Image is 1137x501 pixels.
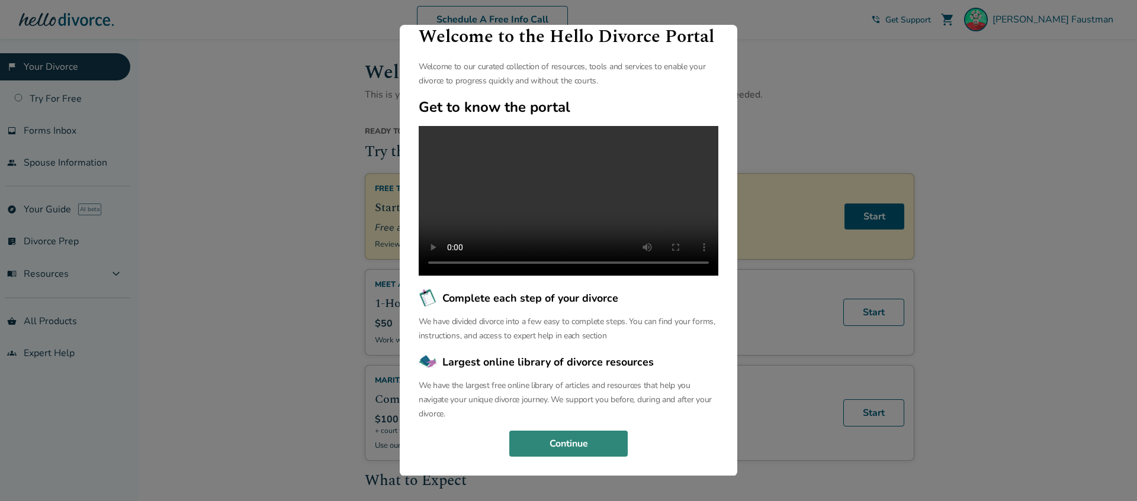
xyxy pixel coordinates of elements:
p: Welcome to our curated collection of resources, tools and services to enable your divorce to prog... [419,60,718,88]
span: Largest online library of divorce resources [442,354,654,370]
span: Complete each step of your divorce [442,290,618,306]
h1: Welcome to the Hello Divorce Portal [419,23,718,50]
p: We have the largest free online library of articles and resources that help you navigate your uni... [419,379,718,421]
iframe: Chat Widget [1078,444,1137,501]
img: Largest online library of divorce resources [419,353,438,371]
button: Continue [509,431,628,457]
p: We have divided divorce into a few easy to complete steps. You can find your forms, instructions,... [419,315,718,343]
h2: Get to know the portal [419,98,718,117]
img: Complete each step of your divorce [419,289,438,308]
